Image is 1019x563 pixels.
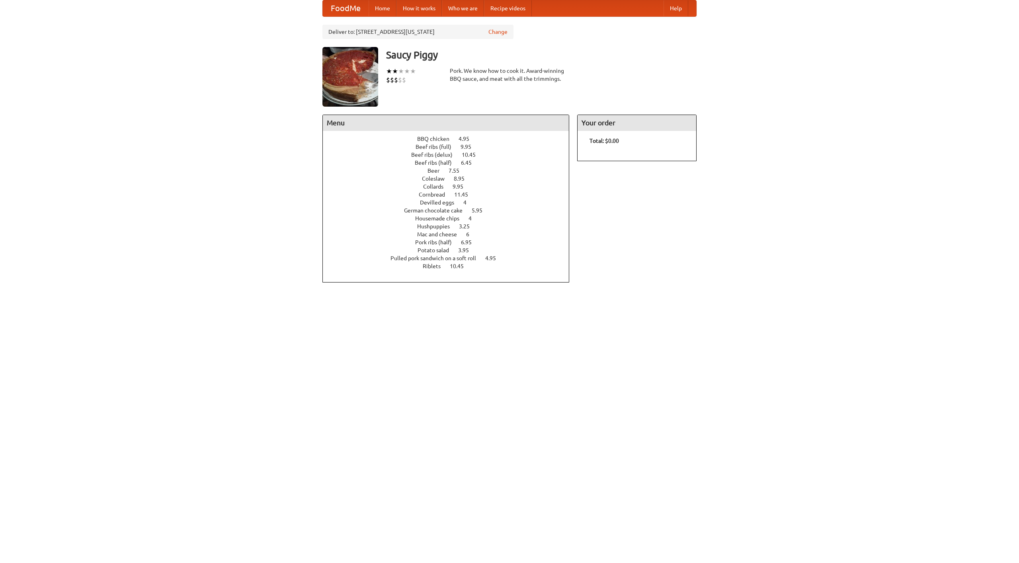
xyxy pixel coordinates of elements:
span: Pork ribs (half) [415,239,460,245]
li: ★ [386,67,392,76]
a: German chocolate cake 5.95 [404,207,497,214]
a: Help [664,0,688,16]
li: ★ [410,67,416,76]
a: Beef ribs (half) 6.45 [415,160,486,166]
span: Devilled eggs [420,199,462,206]
li: $ [398,76,402,84]
span: 3.95 [458,247,477,253]
span: 6 [466,231,477,238]
span: 7.55 [449,168,467,174]
a: How it works [396,0,442,16]
span: Riblets [423,263,449,269]
span: Collards [423,183,451,190]
span: 10.45 [450,263,472,269]
a: Change [488,28,508,36]
span: Cornbread [419,191,453,198]
span: 4 [463,199,474,206]
li: $ [394,76,398,84]
span: Beef ribs (full) [416,144,459,150]
a: Cornbread 11.45 [419,191,483,198]
span: Pulled pork sandwich on a soft roll [390,255,484,261]
div: Deliver to: [STREET_ADDRESS][US_STATE] [322,25,513,39]
a: Beer 7.55 [428,168,474,174]
span: Beef ribs (delux) [411,152,461,158]
li: $ [390,76,394,84]
a: Beef ribs (delux) 10.45 [411,152,490,158]
li: $ [386,76,390,84]
a: BBQ chicken 4.95 [417,136,484,142]
a: Hushpuppies 3.25 [417,223,484,230]
h4: Your order [578,115,696,131]
li: ★ [398,67,404,76]
a: Devilled eggs 4 [420,199,481,206]
span: 6.95 [461,239,480,245]
span: Potato salad [418,247,457,253]
span: 8.95 [454,175,472,182]
span: 4.95 [485,255,504,261]
span: 9.95 [461,144,479,150]
span: 4 [469,215,480,222]
span: 6.45 [461,160,480,166]
a: FoodMe [323,0,369,16]
span: 10.45 [462,152,484,158]
li: ★ [392,67,398,76]
span: 11.45 [454,191,476,198]
span: 5.95 [472,207,490,214]
a: Riblets 10.45 [423,263,478,269]
img: angular.jpg [322,47,378,107]
a: Potato salad 3.95 [418,247,484,253]
a: Who we are [442,0,484,16]
span: 3.25 [459,223,478,230]
a: Coleslaw 8.95 [422,175,479,182]
span: 4.95 [459,136,477,142]
a: Beef ribs (full) 9.95 [416,144,486,150]
a: Recipe videos [484,0,532,16]
a: Pork ribs (half) 6.95 [415,239,486,245]
a: Collards 9.95 [423,183,478,190]
span: 9.95 [453,183,471,190]
span: Beef ribs (half) [415,160,460,166]
a: Housemade chips 4 [415,215,486,222]
span: Beer [428,168,447,174]
span: German chocolate cake [404,207,470,214]
li: ★ [404,67,410,76]
span: BBQ chicken [417,136,457,142]
span: Coleslaw [422,175,453,182]
span: Hushpuppies [417,223,458,230]
h4: Menu [323,115,569,131]
div: Pork. We know how to cook it. Award-winning BBQ sauce, and meat with all the trimmings. [450,67,569,83]
a: Mac and cheese 6 [417,231,484,238]
h3: Saucy Piggy [386,47,697,63]
a: Home [369,0,396,16]
a: Pulled pork sandwich on a soft roll 4.95 [390,255,511,261]
span: Housemade chips [415,215,467,222]
li: $ [402,76,406,84]
b: Total: $0.00 [590,138,619,144]
span: Mac and cheese [417,231,465,238]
